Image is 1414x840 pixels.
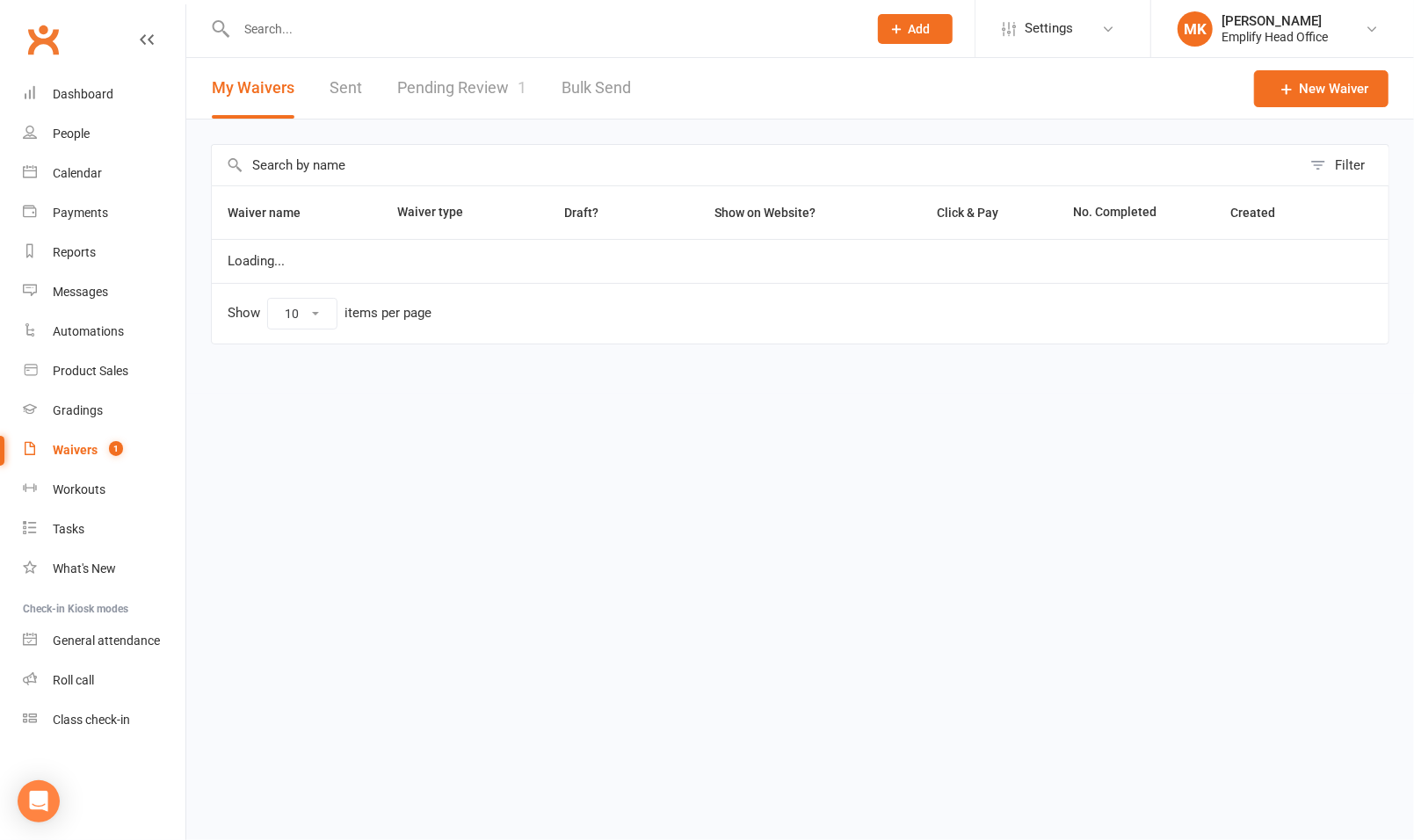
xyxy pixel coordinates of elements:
a: General attendance kiosk mode [23,621,185,661]
div: Dashboard [53,87,113,101]
div: General attendance [53,634,160,648]
a: Payments [23,193,185,233]
div: MK [1178,11,1213,47]
button: Filter [1302,145,1389,185]
a: Gradings [23,391,185,431]
div: Class check-in [53,713,130,727]
div: Reports [53,245,96,259]
span: Created [1230,206,1294,220]
th: Waiver type [381,186,515,239]
span: Draft? [564,206,598,220]
a: Pending Review1 [397,58,526,119]
div: Tasks [53,522,84,536]
a: What's New [23,549,185,589]
button: My Waivers [212,58,294,119]
div: Calendar [53,166,102,180]
div: People [53,127,90,141]
a: Sent [330,58,362,119]
div: Gradings [53,403,103,417]
div: Roll call [53,673,94,687]
div: items per page [344,306,431,321]
span: Waiver name [228,206,320,220]
a: Automations [23,312,185,351]
div: What's New [53,561,116,576]
div: Messages [53,285,108,299]
button: Waiver name [228,202,320,223]
button: Show on Website? [699,202,835,223]
td: Loading... [212,239,1389,283]
a: Calendar [23,154,185,193]
a: Product Sales [23,351,185,391]
th: No. Completed [1057,186,1215,239]
button: Draft? [548,202,618,223]
a: Tasks [23,510,185,549]
a: Dashboard [23,75,185,114]
input: Search by name [212,145,1302,185]
span: Show on Website? [714,206,816,220]
a: Class kiosk mode [23,700,185,740]
button: Created [1230,202,1294,223]
div: Payments [53,206,108,220]
span: 1 [518,78,526,97]
a: New Waiver [1254,70,1389,107]
span: 1 [109,441,123,456]
a: Reports [23,233,185,272]
a: People [23,114,185,154]
div: Show [228,298,431,329]
div: Emplify Head Office [1222,29,1328,45]
input: Search... [231,17,855,41]
div: Filter [1335,155,1365,176]
a: Clubworx [21,18,65,62]
span: Settings [1025,9,1073,48]
a: Roll call [23,661,185,700]
button: Click & Pay [921,202,1018,223]
a: Workouts [23,470,185,510]
span: Click & Pay [937,206,998,220]
a: Waivers 1 [23,431,185,470]
div: Automations [53,324,124,338]
div: Waivers [53,443,98,457]
div: Open Intercom Messenger [18,780,60,822]
a: Messages [23,272,185,312]
div: Workouts [53,482,105,496]
div: Product Sales [53,364,128,378]
button: Add [878,14,953,44]
span: Add [909,22,931,36]
div: [PERSON_NAME] [1222,13,1328,29]
a: Bulk Send [562,58,631,119]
